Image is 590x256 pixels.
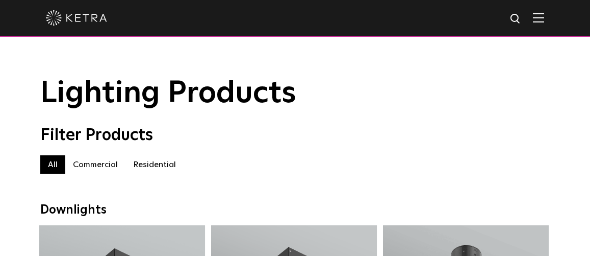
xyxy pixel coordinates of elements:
[533,13,544,22] img: Hamburger%20Nav.svg
[40,155,65,174] label: All
[40,126,550,145] div: Filter Products
[509,13,522,26] img: search icon
[40,78,296,109] span: Lighting Products
[40,203,550,218] div: Downlights
[65,155,125,174] label: Commercial
[125,155,184,174] label: Residential
[46,10,107,26] img: ketra-logo-2019-white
